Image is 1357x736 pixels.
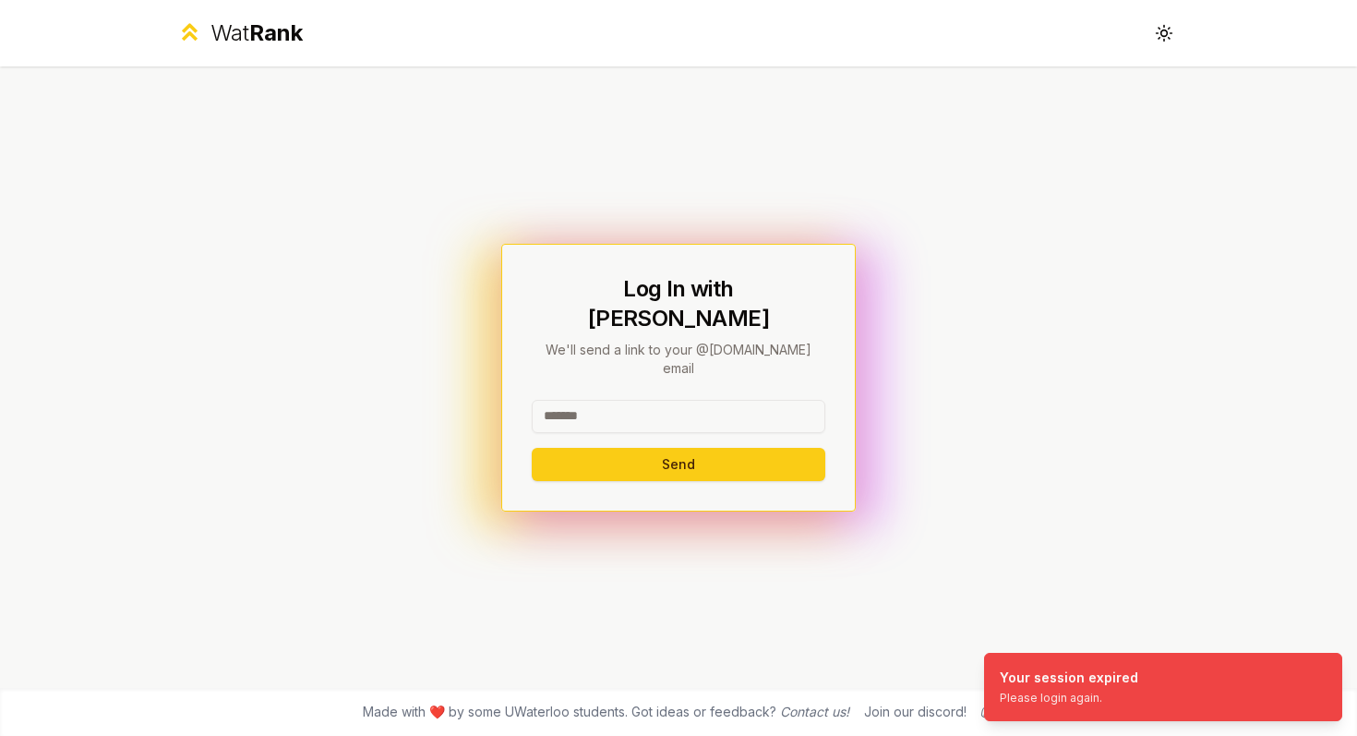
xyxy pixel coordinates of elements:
[532,341,825,378] p: We'll send a link to your @[DOMAIN_NAME] email
[249,19,303,46] span: Rank
[176,18,303,48] a: WatRank
[210,18,303,48] div: Wat
[864,703,967,721] div: Join our discord!
[1000,691,1138,706] div: Please login again.
[363,703,849,721] span: Made with ❤️ by some UWaterloo students. Got ideas or feedback?
[532,274,825,333] h1: Log In with [PERSON_NAME]
[532,448,825,481] button: Send
[1000,669,1138,687] div: Your session expired
[780,704,849,719] a: Contact us!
